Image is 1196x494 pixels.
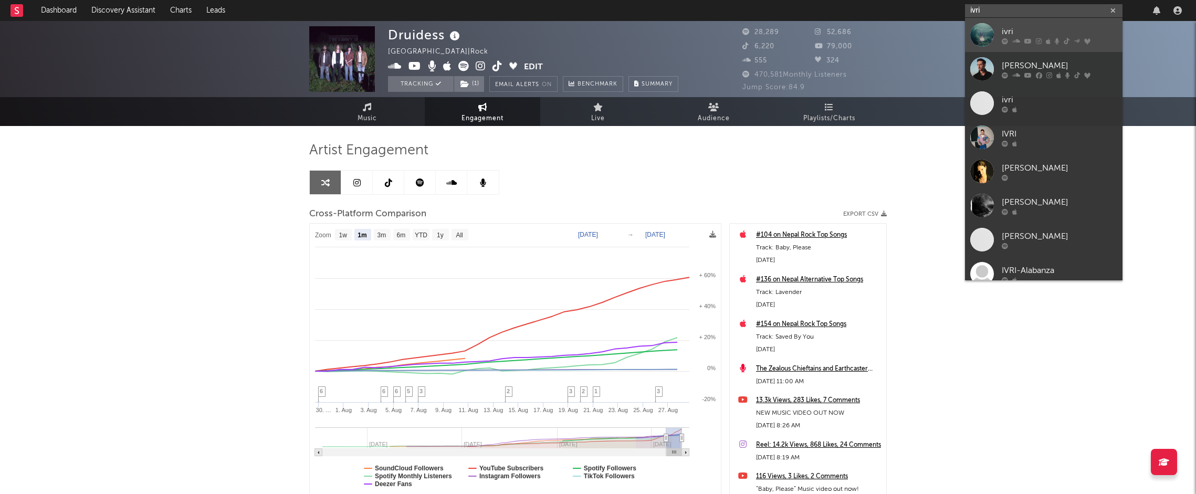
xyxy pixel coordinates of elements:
em: On [542,82,552,88]
text: 27. Aug [658,407,678,413]
text: [DATE] [645,231,665,238]
a: Live [540,97,656,126]
span: 3 [419,388,423,394]
text: 17. Aug [533,407,553,413]
a: Music [309,97,425,126]
a: #136 on Nepal Alternative Top Songs [756,274,881,286]
text: 3m [377,232,386,239]
div: Track: Saved By You [756,331,881,343]
a: ivri [965,18,1122,52]
span: Cross-Platform Comparison [309,208,426,220]
a: [PERSON_NAME] [965,154,1122,188]
text: 30. … [316,407,331,413]
span: Playlists/Charts [803,112,855,125]
span: ( 1 ) [454,76,485,92]
div: IVRI-Alabanza [1002,264,1117,277]
text: SoundCloud Followers [375,465,444,472]
text: → [627,231,634,238]
div: [PERSON_NAME] [1002,162,1117,174]
text: + 60% [699,272,716,278]
span: 6 [395,388,398,394]
div: ivri [1002,25,1117,38]
span: 6,220 [742,43,774,50]
text: + 20% [699,334,716,340]
text: 9. Aug [435,407,452,413]
div: [DATE] 11:00 AM [756,375,881,388]
span: Summary [642,81,673,87]
text: 0% [707,365,716,371]
a: Playlists/Charts [771,97,887,126]
span: 1 [594,388,597,394]
text: All [456,232,463,239]
div: IVRI [1002,128,1117,140]
div: [DATE] 8:26 AM [756,419,881,432]
span: 6 [382,388,385,394]
span: 6 [320,388,323,394]
a: Reel: 14.2k Views, 868 Likes, 24 Comments [756,439,881,451]
span: 79,000 [815,43,852,50]
span: 3 [569,388,572,394]
text: 21. Aug [583,407,603,413]
text: YouTube Subscribers [479,465,544,472]
text: 1. Aug [335,407,352,413]
text: [DATE] [578,231,598,238]
span: Audience [698,112,730,125]
text: 5. Aug [385,407,402,413]
button: Summary [628,76,678,92]
span: 52,686 [815,29,852,36]
text: Spotify Monthly Listeners [375,472,452,480]
a: Benchmark [563,76,623,92]
text: 7. Aug [410,407,426,413]
div: 13.3k Views, 283 Likes, 7 Comments [756,394,881,407]
button: (1) [454,76,484,92]
span: 3 [657,388,660,394]
text: 6m [397,232,406,239]
text: 19. Aug [559,407,578,413]
a: The Zealous Chieftains and Earthcaster with Druidess at Trillians Rockbar ([DATE]) [756,363,881,375]
a: #154 on Nepal Rock Top Songs [756,318,881,331]
a: IVRI-Alabanza [965,257,1122,291]
input: Search for artists [965,4,1122,17]
text: -20% [702,396,716,402]
text: 15. Aug [509,407,528,413]
button: Tracking [388,76,454,92]
text: 25. Aug [633,407,653,413]
span: Live [591,112,605,125]
span: 555 [742,57,767,64]
div: Track: Baby, Please [756,241,881,254]
span: 5 [407,388,410,394]
span: 324 [815,57,840,64]
div: Track: Lavender [756,286,881,299]
a: #104 on Nepal Rock Top Songs [756,229,881,241]
button: Export CSV [843,211,887,217]
span: Engagement [461,112,503,125]
text: YTD [415,232,427,239]
a: 116 Views, 3 Likes, 2 Comments [756,470,881,483]
a: Engagement [425,97,540,126]
span: 2 [507,388,510,394]
span: Benchmark [578,78,617,91]
div: [DATE] [756,254,881,267]
text: Instagram Followers [479,472,541,480]
div: ivri [1002,93,1117,106]
text: Spotify Followers [584,465,636,472]
text: + 40% [699,303,716,309]
button: Edit [524,61,543,74]
text: 23. Aug [609,407,628,413]
span: Artist Engagement [309,144,428,157]
text: 3. Aug [360,407,376,413]
text: 1m [358,232,366,239]
span: 28,289 [742,29,779,36]
div: Druidess [388,26,463,44]
text: 11. Aug [458,407,478,413]
a: [PERSON_NAME] [965,223,1122,257]
text: Zoom [315,232,331,239]
text: 13. Aug [484,407,503,413]
a: IVRI [965,120,1122,154]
